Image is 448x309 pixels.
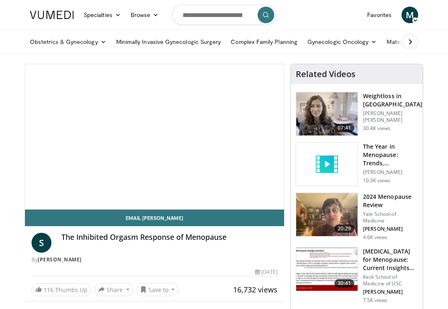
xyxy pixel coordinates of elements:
[402,7,418,23] a: M
[296,142,418,186] a: The Year in Menopause: Trends, Controversies & Future Directions [PERSON_NAME] 10.3K views
[363,247,418,272] h3: [MEDICAL_DATA] for Menopause: Current Insights and Futu…
[79,7,126,23] a: Specialties
[95,283,133,296] button: Share
[255,268,278,276] div: [DATE]
[363,110,422,123] p: [PERSON_NAME] [PERSON_NAME]
[44,286,54,294] span: 116
[172,5,276,25] input: Search topics, interventions
[296,248,358,291] img: 47271b8a-94f4-49c8-b914-2a3d3af03a9e.150x105_q85_crop-smart_upscale.jpg
[363,142,418,167] h3: The Year in Menopause: Trends, Controversies & Future Directions
[302,34,382,50] a: Gynecologic Oncology
[30,11,74,19] img: VuMedi Logo
[32,233,51,253] a: S
[25,64,284,209] video-js: Video Player
[363,274,418,287] p: Keck School of Medicine of USC
[61,233,278,242] h4: The Inhibited Orgasm Response of Menopause
[363,169,418,176] p: [PERSON_NAME]
[334,124,354,132] span: 07:41
[363,289,418,295] p: [PERSON_NAME]
[363,297,387,304] p: 7.5K views
[296,193,358,236] img: 692f135d-47bd-4f7e-b54d-786d036e68d3.150x105_q85_crop-smart_upscale.jpg
[363,92,422,109] h3: Weightloss in [GEOGRAPHIC_DATA]
[363,211,418,224] p: Yale School of Medicine
[296,247,418,304] a: 30:41 [MEDICAL_DATA] for Menopause: Current Insights and Futu… Keck School of Medicine of USC [PE...
[334,225,354,233] span: 20:29
[25,210,284,226] a: Email [PERSON_NAME]
[296,92,418,136] a: 07:41 Weightloss in [GEOGRAPHIC_DATA] [PERSON_NAME] [PERSON_NAME] 30.4K views
[363,234,387,241] p: 4.6K views
[25,34,111,50] a: Obstetrics & Gynecology
[363,193,418,209] h3: 2024 Menopause Review
[296,193,418,241] a: 20:29 2024 Menopause Review Yale School of Medicine [PERSON_NAME] 4.6K views
[296,69,355,79] h4: Related Videos
[136,283,179,296] button: Save to
[226,34,302,50] a: Complex Family Planning
[233,285,278,295] span: 16,732 views
[32,283,91,296] a: 116 Thumbs Up
[363,226,418,232] p: [PERSON_NAME]
[111,34,226,50] a: Minimally Invasive Gynecologic Surgery
[334,279,354,287] span: 30:41
[363,125,390,132] p: 30.4K views
[362,7,397,23] a: Favorites
[32,256,278,263] div: By
[38,256,82,263] a: [PERSON_NAME]
[296,92,358,135] img: 9983fed1-7565-45be-8934-aef1103ce6e2.150x105_q85_crop-smart_upscale.jpg
[126,7,164,23] a: Browse
[296,143,358,186] img: video_placeholder_short.svg
[363,177,390,184] p: 10.3K views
